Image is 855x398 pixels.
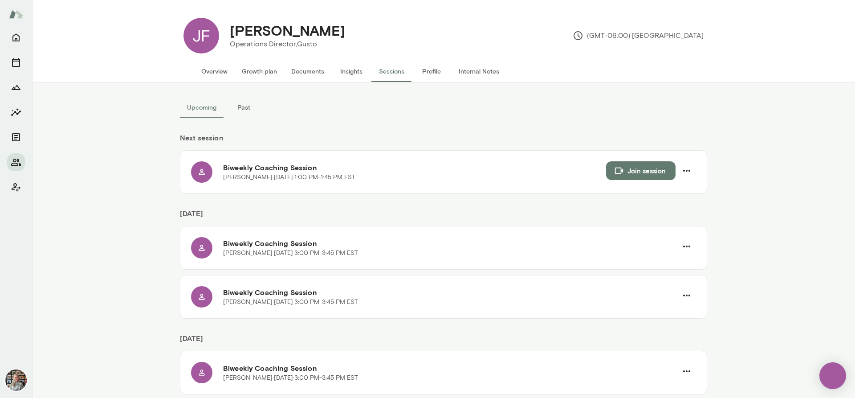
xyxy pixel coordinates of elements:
button: Documents [7,128,25,146]
button: Client app [7,178,25,196]
button: Join session [606,161,676,180]
button: Internal Notes [452,61,506,82]
h4: [PERSON_NAME] [230,22,345,39]
button: Sessions [7,53,25,71]
button: Home [7,29,25,46]
p: [PERSON_NAME] · [DATE] · 3:00 PM-3:45 PM EST [223,298,358,307]
p: [PERSON_NAME] · [DATE] · 1:00 PM-1:45 PM EST [223,173,355,182]
h6: Biweekly Coaching Session [223,162,606,173]
p: [PERSON_NAME] · [DATE] · 3:00 PM-3:45 PM EST [223,373,358,382]
button: Upcoming [180,97,224,118]
div: basic tabs example [180,97,707,118]
h6: Biweekly Coaching Session [223,363,677,373]
div: JF [183,18,219,53]
p: Operations Director, Gusto [230,39,345,49]
img: Mento [9,6,23,23]
button: Insights [331,61,371,82]
button: Sessions [371,61,411,82]
h6: [DATE] [180,208,707,226]
button: Members [7,153,25,171]
button: Profile [411,61,452,82]
button: Past [224,97,264,118]
button: Growth plan [235,61,284,82]
p: (GMT-06:00) [GEOGRAPHIC_DATA] [573,30,704,41]
img: Tricia Maggio [5,369,27,391]
h6: Biweekly Coaching Session [223,238,677,249]
h6: [DATE] [180,333,707,351]
p: [PERSON_NAME] · [DATE] · 3:00 PM-3:45 PM EST [223,249,358,258]
button: Insights [7,103,25,121]
button: Overview [194,61,235,82]
h6: Next session [180,132,707,150]
button: Documents [284,61,331,82]
button: Growth Plan [7,78,25,96]
h6: Biweekly Coaching Session [223,287,677,298]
